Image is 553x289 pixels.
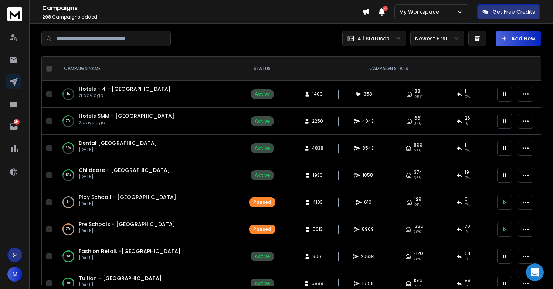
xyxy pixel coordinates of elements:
[364,91,372,97] span: 353
[42,4,362,13] h1: Campaigns
[255,253,270,259] div: Active
[526,263,544,281] div: Open Intercom Messenger
[79,193,176,201] a: Play Schooll - [GEOGRAPHIC_DATA]
[362,226,374,232] span: 8909
[55,57,240,81] th: CAMPAIGN NAME
[465,88,466,94] span: 1
[79,139,157,147] a: Dental [GEOGRAPHIC_DATA]
[465,196,468,202] span: 0
[414,115,422,121] span: 661
[7,7,22,21] img: logo
[312,91,323,97] span: 1409
[255,172,270,178] div: Active
[79,174,170,180] p: [DATE]
[465,256,468,262] span: 1 %
[383,6,388,11] span: 50
[14,119,20,125] p: 214
[79,275,162,282] a: Tuition - [GEOGRAPHIC_DATA]
[414,202,421,208] span: 21 %
[493,8,535,16] p: Get Free Credits
[414,88,420,94] span: 88
[414,196,421,202] span: 129
[79,166,170,174] a: Childcare - [GEOGRAPHIC_DATA]
[496,31,541,46] button: Add New
[79,112,174,120] a: Hotels SMM - [GEOGRAPHIC_DATA]
[66,226,71,233] p: 27 %
[66,253,71,260] p: 86 %
[413,223,423,229] span: 1386
[413,250,423,256] span: 2120
[7,267,22,282] button: M
[55,81,240,108] td: 3%Hotels - 4 - [GEOGRAPHIC_DATA]a day ago
[66,172,71,179] p: 58 %
[465,175,470,181] span: 2 %
[79,248,181,255] a: Fashion Retail. -[GEOGRAPHIC_DATA]
[255,118,270,124] div: Active
[362,280,374,286] span: 16158
[313,226,323,232] span: 5613
[67,199,70,206] p: 1 %
[79,282,162,288] p: [DATE]
[253,226,271,232] div: Paused
[465,115,470,121] span: 26
[414,169,422,175] span: 374
[362,118,374,124] span: 4043
[465,278,471,283] span: 98
[410,31,464,46] button: Newest First
[312,280,323,286] span: 5889
[79,85,171,93] a: Hotels - 4 - [GEOGRAPHIC_DATA]
[414,148,421,154] span: 26 %
[414,142,423,148] span: 899
[255,145,270,151] div: Active
[66,117,71,125] p: 27 %
[312,118,323,124] span: 2250
[240,57,284,81] th: STATUS
[253,199,271,205] div: Paused
[364,199,372,205] span: 610
[42,14,362,20] p: Campaigns added
[79,147,157,153] p: [DATE]
[312,145,323,151] span: 4838
[255,91,270,97] div: Active
[313,172,323,178] span: 1930
[465,202,470,208] span: 0 %
[414,175,421,181] span: 35 %
[79,93,171,99] p: a day ago
[361,253,375,259] span: 20834
[55,189,240,216] td: 1%Play Schooll - [GEOGRAPHIC_DATA][DATE]
[414,121,421,127] span: 34 %
[357,35,389,42] p: All Statuses
[465,94,470,100] span: 0 %
[313,199,323,205] span: 4103
[284,57,493,81] th: CAMPAIGN STATS
[79,255,181,261] p: [DATE]
[465,250,471,256] span: 64
[55,108,240,135] td: 27%Hotels SMM - [GEOGRAPHIC_DATA]2 days ago
[413,256,421,262] span: 28 %
[79,201,176,207] p: [DATE]
[414,278,423,283] span: 1516
[477,4,540,19] button: Get Free Credits
[414,94,422,100] span: 25 %
[255,280,270,286] div: Active
[465,142,466,148] span: 1
[465,148,470,154] span: 0 %
[79,120,174,126] p: 2 days ago
[67,90,70,98] p: 3 %
[362,145,374,151] span: 8543
[6,119,21,134] a: 214
[55,216,240,243] td: 27%Pre Schools - [GEOGRAPHIC_DATA][DATE]
[413,229,421,235] span: 28 %
[65,144,71,152] p: 55 %
[79,228,175,234] p: [DATE]
[79,220,175,228] span: Pre Schools - [GEOGRAPHIC_DATA]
